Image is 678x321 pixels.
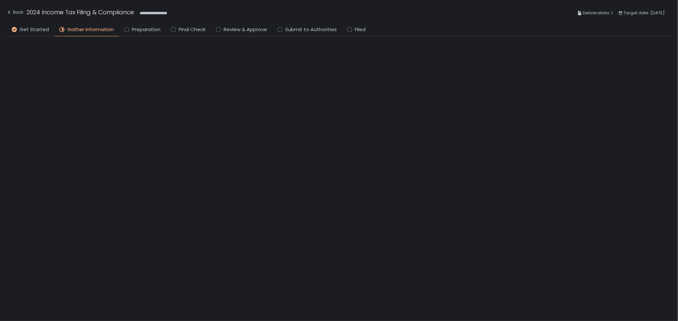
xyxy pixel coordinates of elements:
span: Submit to Authorities [285,26,337,33]
span: Filed [355,26,366,33]
span: Get Started [19,26,49,33]
span: Deliverables: 1 [583,9,613,17]
button: Back [6,8,23,18]
span: Preparation [132,26,160,33]
div: Back [6,8,23,16]
span: Target date: [DATE] [624,9,665,17]
span: Gather Information [67,26,114,33]
span: Review & Approve [224,26,267,33]
span: Final Check [179,26,205,33]
h1: 2024 Income Tax Filing & Compliance [27,8,134,17]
